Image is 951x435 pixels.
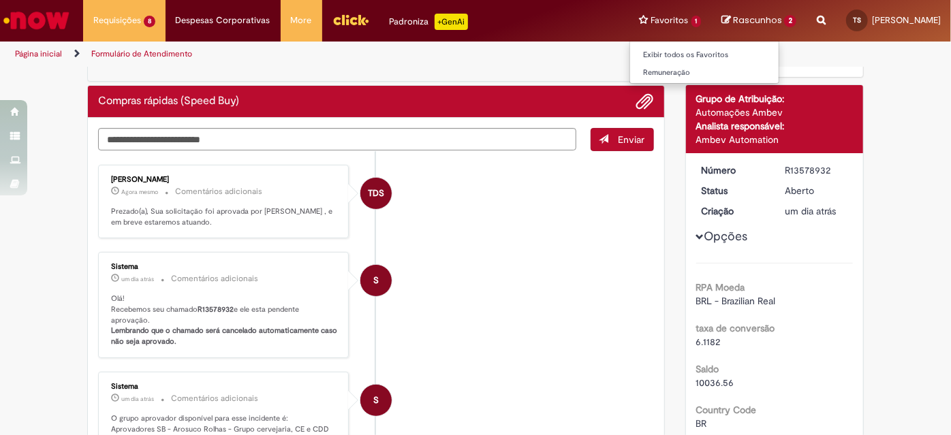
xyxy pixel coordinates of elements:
div: Sistema [111,383,338,391]
span: TDS [368,177,384,210]
textarea: Digite sua mensagem aqui... [98,128,576,150]
a: Remuneração [630,65,780,80]
div: 29/09/2025 18:54:03 [785,204,848,218]
p: +GenAi [435,14,468,30]
span: More [291,14,312,27]
span: um dia atrás [121,395,154,403]
span: BRL - Brazilian Real [696,295,776,307]
span: [PERSON_NAME] [872,14,941,26]
div: Tiago Dos Santos Ribeiro [360,178,392,209]
a: Formulário de Atendimento [91,48,192,59]
span: Despesas Corporativas [176,14,270,27]
a: Exibir todos os Favoritos [630,48,780,63]
span: TS [853,16,861,25]
dt: Criação [691,204,775,218]
span: Rascunhos [733,14,782,27]
span: Requisições [93,14,141,27]
span: BR [696,417,707,430]
b: R13578932 [198,304,234,315]
div: [PERSON_NAME] [111,176,338,184]
small: Comentários adicionais [175,186,262,197]
div: Automações Ambev [696,106,854,119]
h2: Compras rápidas (Speed Buy) Histórico de tíquete [98,95,239,108]
ul: Favoritos [629,41,780,84]
b: Country Code [696,404,757,416]
a: Página inicial [15,48,62,59]
button: Adicionar anexos [636,93,654,110]
span: 6.1182 [696,336,721,348]
dt: Status [691,184,775,197]
img: click_logo_yellow_360x200.png [332,10,369,30]
span: Agora mesmo [121,188,158,196]
div: Padroniza [390,14,468,30]
div: Analista responsável: [696,119,854,133]
div: Grupo de Atribuição: [696,92,854,106]
span: um dia atrás [121,275,154,283]
ul: Trilhas de página [10,42,624,67]
button: Enviar [591,128,654,151]
time: 29/09/2025 18:54:03 [785,205,836,217]
span: S [373,264,379,297]
div: Ambev Automation [696,133,854,146]
time: 29/09/2025 18:54:10 [121,395,154,403]
a: Rascunhos [721,14,796,27]
img: ServiceNow [1,7,72,34]
div: System [360,265,392,296]
span: Favoritos [651,14,689,27]
div: Aberto [785,184,848,197]
span: 2 [784,15,796,27]
span: 1 [691,16,702,27]
div: Sistema [111,263,338,271]
dt: Número [691,163,775,177]
span: 8 [144,16,155,27]
time: 01/10/2025 10:44:39 [121,188,158,196]
b: RPA Moeda [696,281,745,293]
span: S [373,384,379,417]
small: Comentários adicionais [171,393,258,404]
p: Prezado(a), Sua solicitação foi aprovada por [PERSON_NAME] , e em breve estaremos atuando. [111,206,338,227]
div: System [360,385,392,416]
b: Lembrando que o chamado será cancelado automaticamente caso não seja aprovado. [111,325,339,347]
p: Olá! Recebemos seu chamado e ele esta pendente aprovação. [111,293,338,347]
b: Saldo [696,363,719,375]
b: taxa de conversão [696,322,775,334]
span: 10036.56 [696,376,734,389]
span: Enviar [619,133,645,146]
span: um dia atrás [785,205,836,217]
p: O grupo aprovador disponível para esse incidente é: Aprovadores SB - Arosuco Rolhas - Grupo cerve... [111,413,338,434]
div: R13578932 [785,163,848,177]
time: 29/09/2025 18:54:14 [121,275,154,283]
small: Comentários adicionais [171,273,258,285]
